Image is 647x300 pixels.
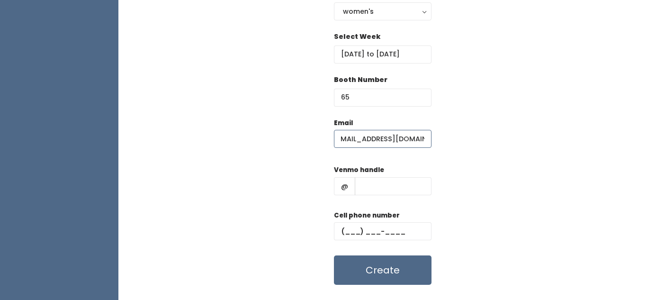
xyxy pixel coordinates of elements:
[334,118,353,128] label: Email
[334,45,431,64] input: Select week
[334,130,431,148] input: @ .
[334,222,431,240] input: (___) ___-____
[334,32,380,42] label: Select Week
[334,255,431,285] button: Create
[334,177,355,195] span: @
[334,211,400,220] label: Cell phone number
[334,75,387,85] label: Booth Number
[334,89,431,107] input: Booth Number
[334,165,384,175] label: Venmo handle
[334,2,431,20] button: women's
[343,6,422,17] div: women's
